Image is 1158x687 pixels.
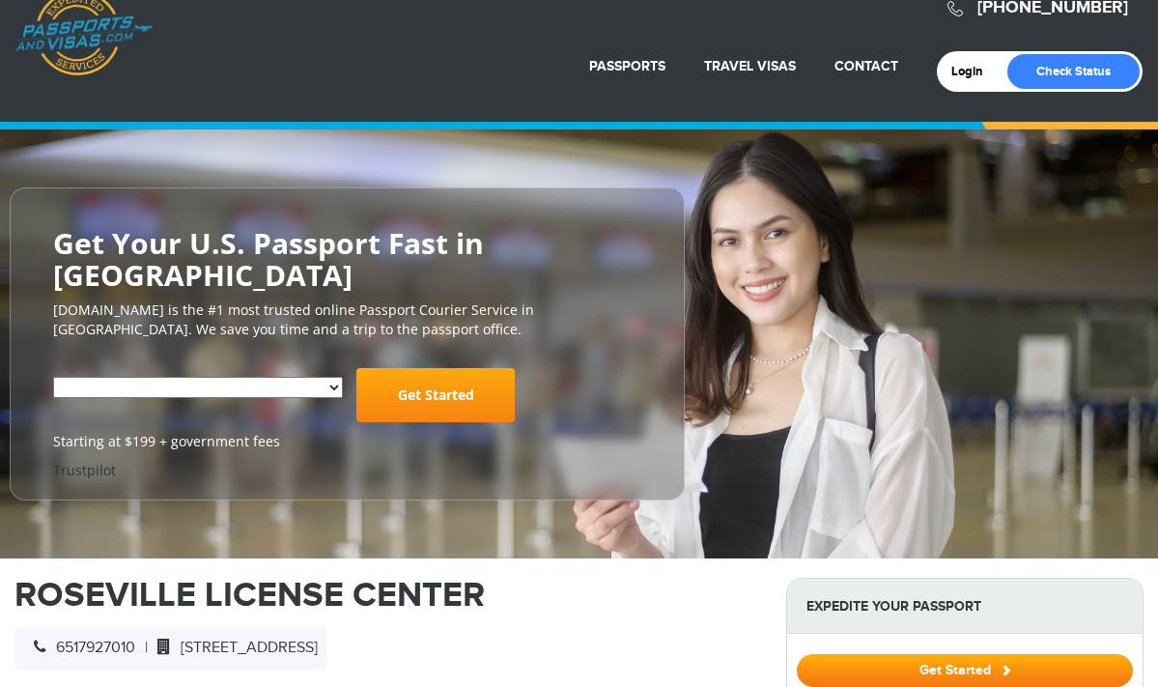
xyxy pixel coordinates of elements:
a: Trustpilot [53,461,116,479]
button: Get Started [797,654,1133,687]
a: Get Started [356,368,515,422]
a: Login [951,64,997,79]
a: Travel Visas [704,58,796,74]
a: Contact [834,58,898,74]
span: Starting at $199 + government fees [53,432,641,451]
p: [DOMAIN_NAME] is the #1 most trusted online Passport Courier Service in [GEOGRAPHIC_DATA]. We sav... [53,301,641,339]
strong: Expedite Your Passport [787,579,1143,634]
div: | [14,627,327,670]
a: Check Status [1007,54,1140,89]
span: [STREET_ADDRESS] [148,639,318,657]
a: Get Started [797,662,1133,677]
h1: ROSEVILLE LICENSE CENTER [14,578,757,613]
h2: Get Your U.S. Passport Fast in [GEOGRAPHIC_DATA] [53,227,641,291]
a: Passports [589,58,665,74]
span: 6517927010 [24,639,135,657]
